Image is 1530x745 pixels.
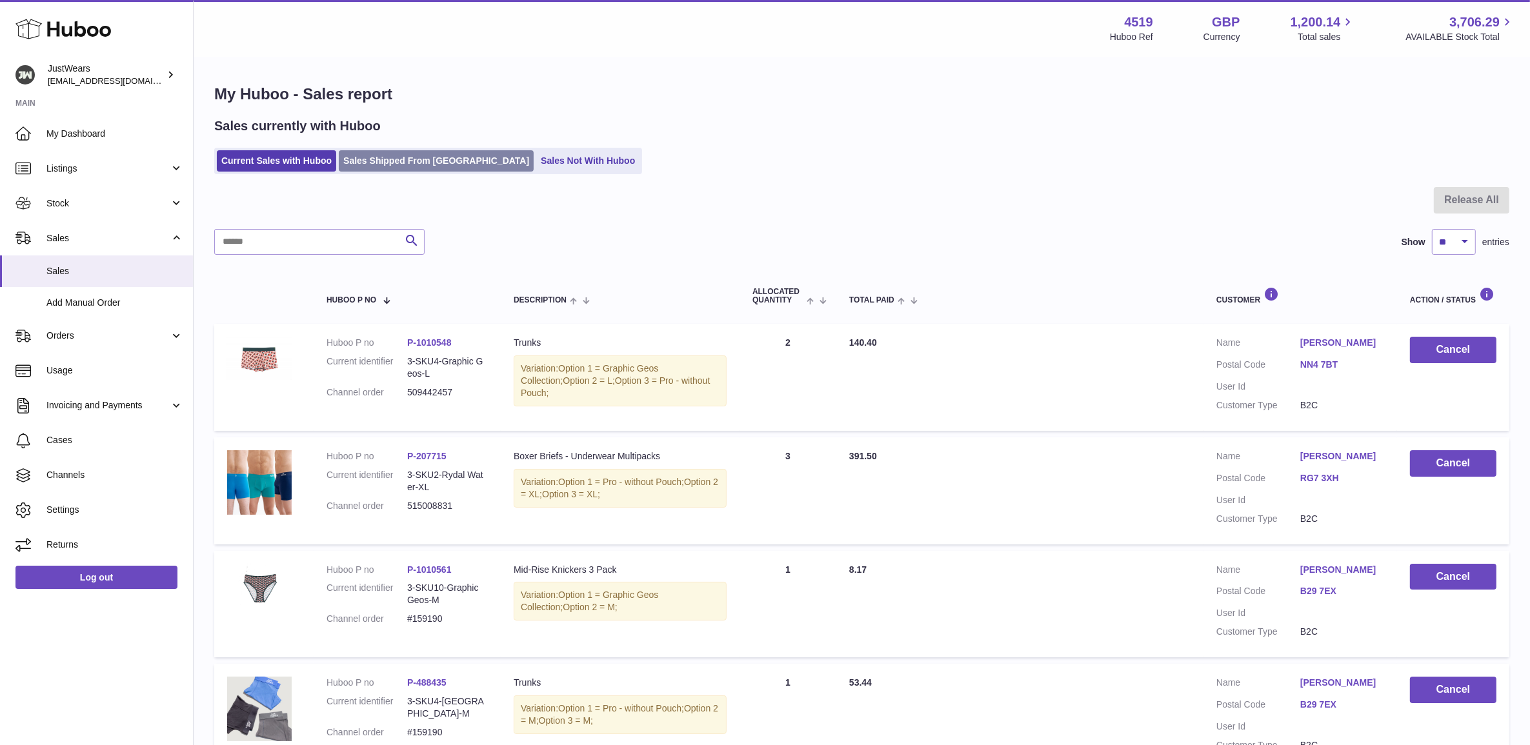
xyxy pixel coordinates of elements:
[48,75,190,86] span: [EMAIL_ADDRESS][DOMAIN_NAME]
[46,197,170,210] span: Stock
[1216,287,1384,304] div: Customer
[227,450,292,515] img: 45191690877220.png
[514,469,727,508] div: Variation:
[407,500,488,512] dd: 515008831
[558,703,684,713] span: Option 1 = Pro - without Pouch;
[1300,399,1384,412] dd: B2C
[407,451,447,461] a: P-207715
[1300,564,1384,576] a: [PERSON_NAME]
[1216,626,1300,638] dt: Customer Type
[1216,450,1300,466] dt: Name
[1410,564,1496,590] button: Cancel
[327,469,407,493] dt: Current identifier
[227,677,292,741] img: 45191661910069.jpg
[407,677,447,688] a: P-488435
[214,117,381,135] h2: Sales currently with Huboo
[407,469,488,493] dd: 3-SKU2-Rydal Water-XL
[521,375,710,398] span: Option 3 = Pro - without Pouch;
[740,551,836,658] td: 1
[1216,399,1300,412] dt: Customer Type
[48,63,164,87] div: JustWears
[46,330,170,342] span: Orders
[1216,677,1300,692] dt: Name
[1216,337,1300,352] dt: Name
[849,451,877,461] span: 391.50
[327,582,407,606] dt: Current identifier
[15,566,177,589] a: Log out
[327,613,407,625] dt: Channel order
[849,296,894,304] span: Total paid
[407,613,488,625] dd: #159190
[1216,381,1300,393] dt: User Id
[1410,337,1496,363] button: Cancel
[1449,14,1500,31] span: 3,706.29
[214,84,1509,104] h1: My Huboo - Sales report
[1405,31,1515,43] span: AVAILABLE Stock Total
[46,364,183,377] span: Usage
[327,564,407,576] dt: Huboo P no
[327,450,407,462] dt: Huboo P no
[327,296,376,304] span: Huboo P no
[46,469,183,481] span: Channels
[849,564,867,575] span: 8.17
[46,504,183,516] span: Settings
[1300,472,1384,484] a: RG7 3XH
[1216,585,1300,601] dt: Postal Code
[514,450,727,462] div: Boxer Briefs - Underwear Multipacks
[542,489,600,499] span: Option 3 = XL;
[514,582,727,621] div: Variation:
[1203,31,1240,43] div: Currency
[327,695,407,720] dt: Current identifier
[327,677,407,689] dt: Huboo P no
[46,434,183,446] span: Cases
[327,386,407,399] dt: Channel order
[514,296,567,304] span: Description
[521,363,658,386] span: Option 1 = Graphic Geos Collection;
[46,128,183,140] span: My Dashboard
[46,232,170,244] span: Sales
[563,375,615,386] span: Option 2 = L;
[1291,14,1356,43] a: 1,200.14 Total sales
[752,288,803,304] span: ALLOCATED Quantity
[407,386,488,399] dd: 509442457
[227,337,292,380] img: 45191726768990.jpg
[1410,287,1496,304] div: Action / Status
[1482,236,1509,248] span: entries
[1300,337,1384,349] a: [PERSON_NAME]
[849,337,877,348] span: 140.40
[514,677,727,689] div: Trunks
[521,477,718,499] span: Option 2 = XL;
[407,337,452,348] a: P-1010548
[1110,31,1153,43] div: Huboo Ref
[514,337,727,349] div: Trunks
[521,703,718,726] span: Option 2 = M;
[1212,14,1240,31] strong: GBP
[1216,494,1300,506] dt: User Id
[46,265,183,277] span: Sales
[46,399,170,412] span: Invoicing and Payments
[1402,236,1425,248] label: Show
[1216,472,1300,488] dt: Postal Code
[1216,564,1300,579] dt: Name
[1300,677,1384,689] a: [PERSON_NAME]
[407,355,488,380] dd: 3-SKU4-Graphic Geos-L
[740,324,836,431] td: 2
[46,163,170,175] span: Listings
[1216,513,1300,525] dt: Customer Type
[849,677,872,688] span: 53.44
[1300,626,1384,638] dd: B2C
[1410,450,1496,477] button: Cancel
[1300,450,1384,462] a: [PERSON_NAME]
[1298,31,1355,43] span: Total sales
[539,715,593,726] span: Option 3 = M;
[327,500,407,512] dt: Channel order
[740,437,836,544] td: 3
[1300,513,1384,525] dd: B2C
[1410,677,1496,703] button: Cancel
[1405,14,1515,43] a: 3,706.29 AVAILABLE Stock Total
[1124,14,1153,31] strong: 4519
[1300,585,1384,597] a: B29 7EX
[407,582,488,606] dd: 3-SKU10-Graphic Geos-M
[327,355,407,380] dt: Current identifier
[407,726,488,739] dd: #159190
